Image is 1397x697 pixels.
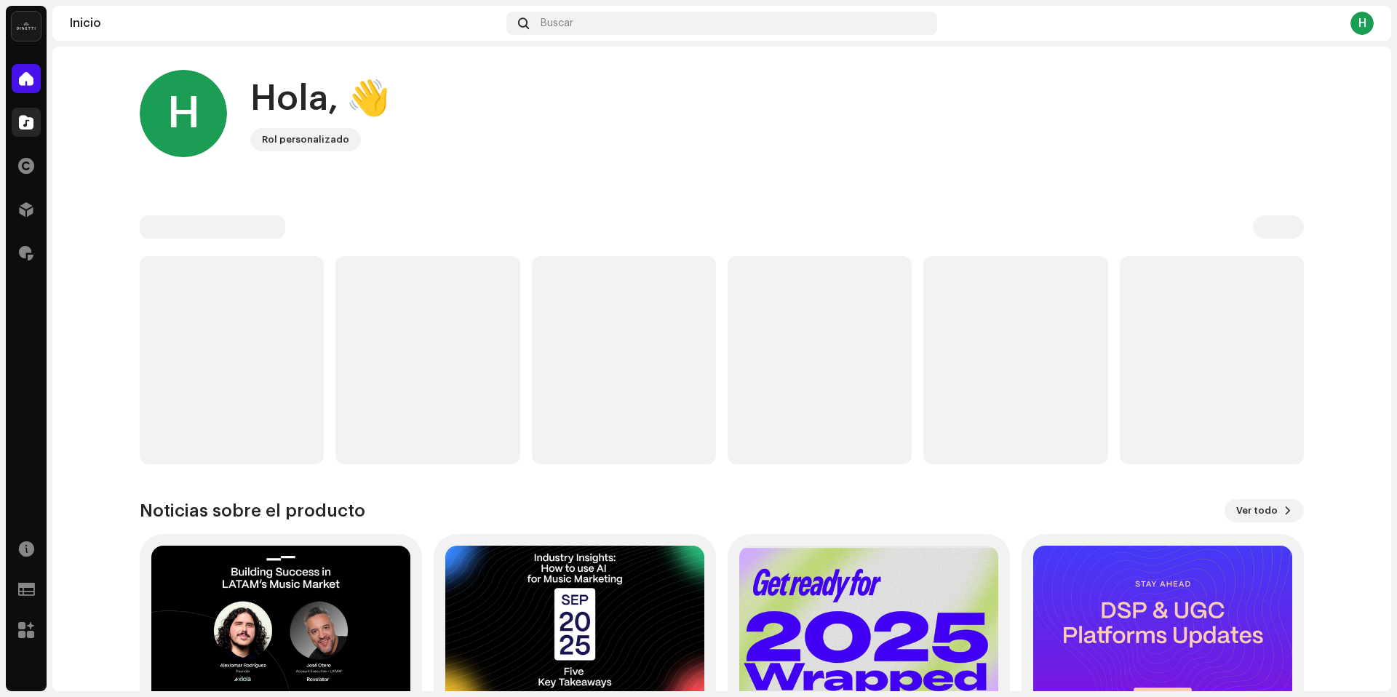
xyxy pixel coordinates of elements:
div: Rol personalizado [262,131,349,148]
div: Hola, 👋 [250,76,390,122]
button: Ver todo [1225,499,1304,522]
div: Inicio [70,17,501,29]
span: Buscar [541,17,573,29]
h3: Noticias sobre el producto [140,499,365,522]
span: Ver todo [1236,496,1278,525]
img: 02a7c2d3-3c89-4098-b12f-2ff2945c95ee [12,12,41,41]
div: H [1350,12,1374,35]
div: H [140,70,227,157]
